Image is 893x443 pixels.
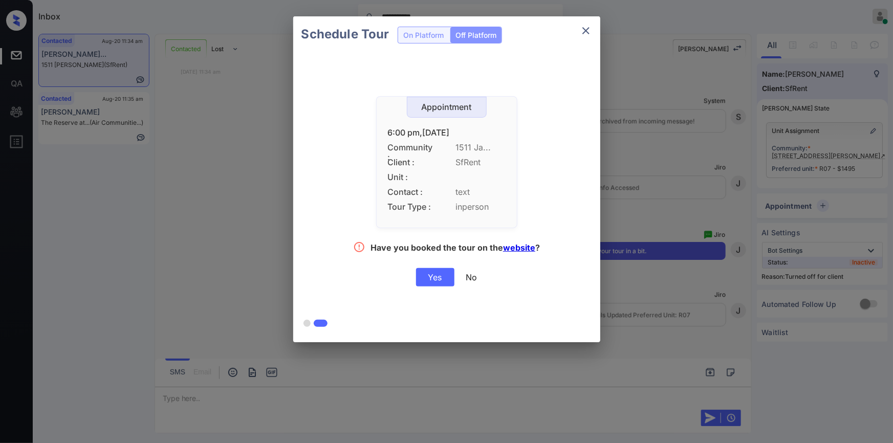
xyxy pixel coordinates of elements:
[456,187,506,197] span: text
[576,20,596,41] button: close
[388,158,434,167] span: Client :
[293,16,398,52] h2: Schedule Tour
[388,143,434,152] span: Community :
[371,242,540,255] div: Have you booked the tour on the ?
[407,102,486,112] div: Appointment
[416,268,454,286] div: Yes
[388,187,434,197] span: Contact :
[466,272,477,282] div: No
[388,202,434,212] span: Tour Type :
[388,172,434,182] span: Unit :
[456,158,506,167] span: SfRent
[388,128,506,138] div: 6:00 pm,[DATE]
[503,242,535,253] a: website
[456,202,506,212] span: inperson
[456,143,506,152] span: 1511 Ja...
